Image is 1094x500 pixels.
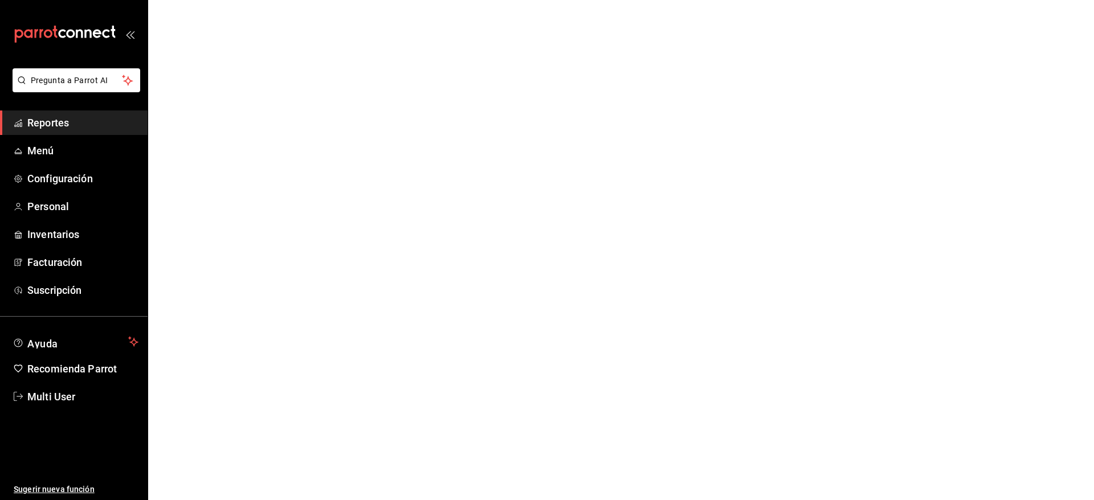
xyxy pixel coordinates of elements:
span: Sugerir nueva función [14,483,138,495]
span: Multi User [27,389,138,404]
a: Pregunta a Parrot AI [8,83,140,95]
span: Pregunta a Parrot AI [31,75,123,87]
span: Ayuda [27,335,124,349]
span: Recomienda Parrot [27,361,138,376]
span: Configuración [27,171,138,186]
span: Facturación [27,255,138,270]
button: open_drawer_menu [125,30,134,39]
button: Pregunta a Parrot AI [13,68,140,92]
span: Menú [27,143,138,158]
span: Reportes [27,115,138,130]
span: Inventarios [27,227,138,242]
span: Suscripción [27,282,138,298]
span: Personal [27,199,138,214]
